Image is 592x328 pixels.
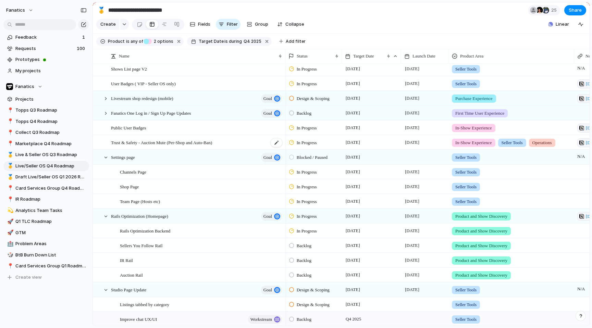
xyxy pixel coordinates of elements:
span: workstream [250,315,272,324]
span: Rails Optimization (Homepage) [111,212,168,220]
a: 🥇Live & Seller OS Q3 Roadmap [3,150,89,160]
span: is [224,38,228,45]
span: In Progress [297,66,317,73]
button: Filter [216,19,241,30]
span: Seller Tools [455,80,477,87]
span: [DATE] [403,65,421,73]
button: 📍 [6,185,13,192]
button: 🚀 [6,218,13,225]
span: Collapse [285,21,304,28]
span: options [152,38,173,45]
a: 🚀Q1 TLC Roadmap [3,216,89,227]
span: Backlog [297,316,311,323]
button: 🥇 [6,174,13,180]
span: Rails Optimization Backend [120,227,170,235]
span: Seller Tools [455,184,477,190]
span: during [228,38,242,45]
span: Public User Badges [111,124,146,131]
div: 🥇 [98,5,105,15]
span: Card Services Group Q1 Roadmap [15,263,87,269]
span: Studio Page Update [111,286,146,293]
a: 📍Collect Q3 Roadmap [3,127,89,138]
span: Projects [15,96,87,103]
span: BtB Burn Down List [15,252,87,258]
a: 🥇Draft Live/Seller OS Q1 2026 Roadmap [3,172,89,182]
span: Draft Live/Seller OS Q1 2026 Roadmap [15,174,87,180]
button: 📍 [6,118,13,125]
a: 📍Card Services Group Q4 Roadmap [3,183,89,193]
span: Design & Scoping [297,301,330,308]
span: Auction Rail [120,271,143,279]
span: [DATE] [344,286,362,294]
span: [DATE] [403,168,421,176]
span: [DATE] [344,168,362,176]
button: goal [261,94,282,103]
span: [DATE] [344,138,362,147]
span: [DATE] [344,271,362,279]
span: Name [119,53,129,60]
span: First Time User Experience [455,110,504,117]
span: [DATE] [403,197,421,205]
span: Product and Show Discovery [455,228,507,235]
span: Marketplace Q4 Roadmap [15,140,87,147]
span: [DATE] [403,212,421,220]
div: 📍 [7,262,12,270]
span: Product and Show Discovery [455,272,507,279]
a: 🏥Problem Areas [3,239,89,249]
button: Collapse [274,19,307,30]
span: fanatics [6,7,25,14]
span: Backlog [297,257,311,264]
a: Requests100 [3,43,89,54]
span: In Progress [297,198,317,205]
span: [DATE] [403,286,421,294]
span: Livestream shop redesign (mobile) [111,94,173,102]
span: Prototypes [15,56,87,63]
span: Improve chat UX/UI [120,315,157,323]
div: 💫 [7,206,12,214]
span: Product and Show Discovery [455,213,507,220]
span: Sellers You Follow Rail [120,241,162,249]
button: Add filter [275,37,310,46]
span: 2 [152,39,157,44]
span: Create [100,21,116,28]
span: [DATE] [403,256,421,264]
button: isany of [125,38,144,45]
a: 💫Analytics Team Tasks [3,205,89,216]
a: 🚀GTM [3,228,89,238]
span: Q4 2025 [244,38,261,45]
a: Feedback1 [3,32,89,42]
span: Group [255,21,268,28]
span: Card Services Group Q4 Roadmap [15,185,87,192]
span: Seller Tools [455,169,477,176]
span: GTM [15,229,87,236]
a: My projects [3,66,89,76]
a: 📍Marketplace Q4 Roadmap [3,139,89,149]
button: 🥇 [96,5,107,16]
span: User Badges ( VIP - Seller OS only) [111,79,176,87]
span: Linear [556,21,569,28]
button: 📍 [6,129,13,136]
a: 🎲BtB Burn Down List [3,250,89,260]
span: In Progress [297,213,317,220]
button: Linear [545,19,572,29]
span: goal [263,285,272,295]
span: Add filter [286,38,306,45]
span: Backlog [297,272,311,279]
span: goal [263,212,272,221]
span: Seller Tools [502,139,523,146]
div: 🥇Live/Seller OS Q4 Roadmap [3,161,89,171]
span: In-Show Experience [455,125,492,131]
span: goal [263,94,272,103]
div: 📍 [7,129,12,137]
a: Projects [3,94,89,104]
button: Fields [187,19,213,30]
span: Settings page [111,153,135,161]
span: Problem Areas [15,240,87,247]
